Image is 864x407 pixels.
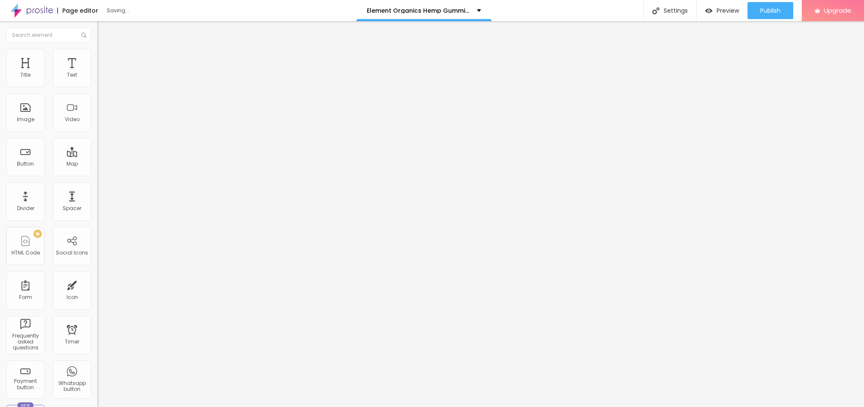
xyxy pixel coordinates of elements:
div: Payment button [8,378,42,390]
div: Divider [17,205,34,211]
div: Video [65,116,80,122]
div: Image [17,116,34,122]
div: Icon [66,294,78,300]
div: Form [19,294,32,300]
div: Map [66,161,78,167]
div: HTML Code [11,250,40,256]
div: Title [20,72,30,78]
img: Icone [81,33,86,38]
div: Text [67,72,77,78]
div: Page editor [57,8,98,14]
iframe: Editor [97,21,864,407]
span: Upgrade [824,7,851,14]
button: Publish [748,2,793,19]
img: Icone [652,7,659,14]
input: Search element [6,28,91,43]
img: view-1.svg [705,7,712,14]
div: Social Icons [56,250,88,256]
div: Frequently asked questions [8,333,42,351]
span: Publish [760,7,781,14]
p: Element Organics Hemp Gummies [GEOGRAPHIC_DATA] [367,8,471,14]
div: Timer [65,339,79,345]
div: Spacer [63,205,81,211]
div: Saving... [107,8,204,13]
span: Preview [717,7,739,14]
button: Preview [697,2,748,19]
div: Whatsapp button [55,380,89,393]
div: Button [17,161,34,167]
